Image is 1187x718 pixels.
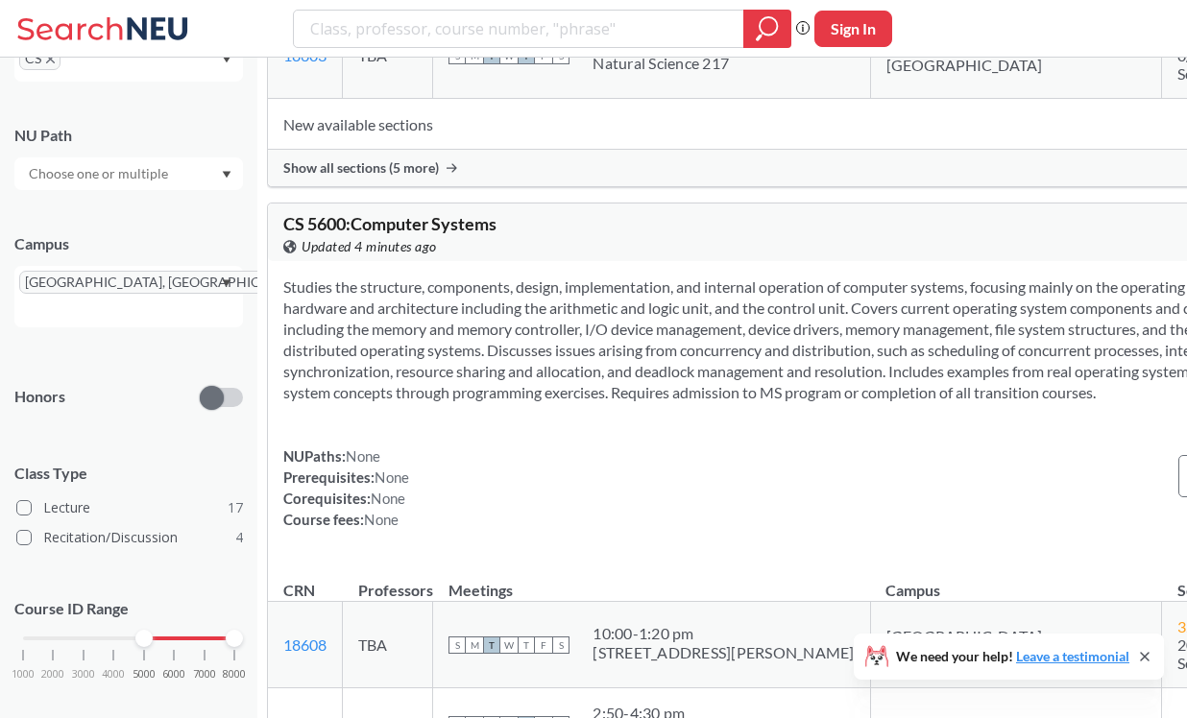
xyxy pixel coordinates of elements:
[593,54,729,73] div: Natural Science 217
[593,624,854,643] div: 10:00 - 1:20 pm
[14,463,243,484] span: Class Type
[518,636,535,654] span: T
[483,636,500,654] span: T
[371,490,405,507] span: None
[346,447,380,465] span: None
[283,635,327,654] a: 18608
[343,602,433,688] td: TBA
[756,15,779,42] svg: magnifying glass
[228,497,243,518] span: 17
[41,669,64,680] span: 2000
[223,669,246,680] span: 8000
[433,561,870,602] th: Meetings
[133,669,156,680] span: 5000
[16,525,243,550] label: Recitation/Discussion
[343,561,433,602] th: Professors
[448,636,466,654] span: S
[72,669,95,680] span: 3000
[14,386,65,408] p: Honors
[870,602,1162,688] td: [GEOGRAPHIC_DATA], [GEOGRAPHIC_DATA]
[19,271,325,294] span: [GEOGRAPHIC_DATA], [GEOGRAPHIC_DATA]X to remove pill
[593,643,854,662] div: [STREET_ADDRESS][PERSON_NAME]
[870,561,1162,602] th: Campus
[535,636,552,654] span: F
[896,650,1129,663] span: We need your help!
[14,42,243,82] div: CSX to remove pillDropdown arrow
[102,669,125,680] span: 4000
[162,669,185,680] span: 6000
[1016,648,1129,664] a: Leave a testimonial
[375,468,409,486] span: None
[500,636,518,654] span: W
[283,159,439,177] span: Show all sections (5 more)
[14,125,243,146] div: NU Path
[222,171,231,179] svg: Dropdown arrow
[814,11,892,47] button: Sign In
[364,511,399,528] span: None
[283,580,315,601] div: CRN
[222,56,231,63] svg: Dropdown arrow
[46,55,55,63] svg: X to remove pill
[222,279,231,287] svg: Dropdown arrow
[14,598,243,620] p: Course ID Range
[235,527,243,548] span: 4
[12,669,35,680] span: 1000
[308,12,730,45] input: Class, professor, course number, "phrase"
[14,157,243,190] div: Dropdown arrow
[302,236,437,257] span: Updated 4 minutes ago
[283,445,409,530] div: NUPaths: Prerequisites: Corequisites: Course fees:
[193,669,216,680] span: 7000
[16,495,243,520] label: Lecture
[14,266,243,327] div: [GEOGRAPHIC_DATA], [GEOGRAPHIC_DATA]X to remove pillDropdown arrow
[19,47,61,70] span: CSX to remove pill
[552,636,569,654] span: S
[14,233,243,254] div: Campus
[283,213,497,234] span: CS 5600 : Computer Systems
[743,10,791,48] div: magnifying glass
[466,636,483,654] span: M
[19,162,181,185] input: Choose one or multiple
